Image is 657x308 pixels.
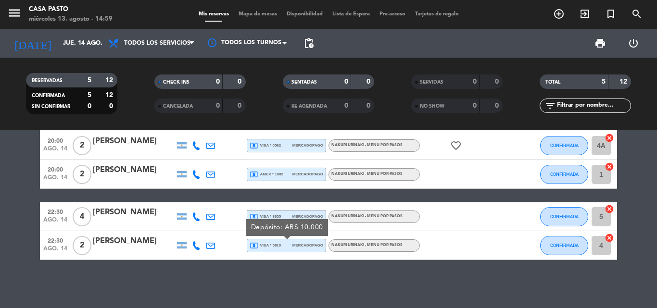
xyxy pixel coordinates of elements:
[32,104,70,109] span: SIN CONFIRMAR
[7,33,58,54] i: [DATE]
[88,77,91,84] strong: 5
[93,235,175,247] div: [PERSON_NAME]
[43,246,67,257] span: ago. 14
[238,102,243,109] strong: 0
[331,143,403,147] span: NAKURI URINAKI - MENU POR PASOS
[328,12,375,17] span: Lista de Espera
[495,78,501,85] strong: 0
[109,103,115,110] strong: 0
[366,102,372,109] strong: 0
[540,236,588,255] button: CONFIRMADA
[194,12,234,17] span: Mis reservas
[32,93,65,98] span: CONFIRMADA
[43,217,67,228] span: ago. 14
[292,171,323,177] span: mercadopago
[292,142,323,148] span: mercadopago
[291,104,327,109] span: RE AGENDADA
[93,164,175,176] div: [PERSON_NAME]
[605,8,617,20] i: turned_in_not
[331,172,403,176] span: NAKURI URINAKI - MENU POR PASOS
[43,135,67,146] span: 20:00
[473,102,477,109] strong: 0
[7,6,22,24] button: menu
[216,78,220,85] strong: 0
[366,78,372,85] strong: 0
[605,204,614,214] i: cancel
[250,212,281,221] span: visa * 8655
[540,136,588,155] button: CONFIRMADA
[544,100,556,111] i: filter_list
[73,136,91,155] span: 2
[344,78,348,85] strong: 0
[282,12,328,17] span: Disponibilidad
[556,100,631,111] input: Filtrar por nombre...
[291,80,317,85] span: SENTADAS
[43,163,67,174] span: 20:00
[594,37,606,49] span: print
[617,29,650,58] div: LOG OUT
[602,78,606,85] strong: 5
[163,104,193,109] span: CANCELADA
[238,78,243,85] strong: 0
[43,146,67,157] span: ago. 14
[88,92,91,99] strong: 5
[93,206,175,219] div: [PERSON_NAME]
[105,77,115,84] strong: 12
[375,12,410,17] span: Pre-acceso
[303,37,315,49] span: pending_actions
[73,207,91,226] span: 4
[250,141,258,150] i: local_atm
[550,214,579,219] span: CONFIRMADA
[331,214,403,218] span: NAKURI URINAKI - MENU POR PASOS
[631,8,643,20] i: search
[250,141,281,150] span: visa * 0562
[43,174,67,185] span: ago. 14
[540,207,588,226] button: CONFIRMADA
[89,37,101,49] i: arrow_drop_down
[29,14,113,24] div: miércoles 13. agosto - 14:59
[331,243,403,247] span: NAKURI URINAKI - MENU POR PASOS
[553,8,565,20] i: add_circle_outline
[32,78,63,83] span: RESERVADAS
[246,219,328,236] div: Depósito: ARS 10.000
[550,172,579,177] span: CONFIRMADA
[93,135,175,148] div: [PERSON_NAME]
[250,170,283,179] span: amex * 1002
[43,206,67,217] span: 22:30
[43,234,67,246] span: 22:30
[550,243,579,248] span: CONFIRMADA
[234,12,282,17] span: Mapa de mesas
[540,165,588,184] button: CONFIRMADA
[29,5,113,14] div: Casa Pasto
[579,8,591,20] i: exit_to_app
[605,233,614,243] i: cancel
[105,92,115,99] strong: 12
[250,170,258,179] i: local_atm
[605,162,614,172] i: cancel
[216,102,220,109] strong: 0
[495,102,501,109] strong: 0
[605,133,614,143] i: cancel
[163,80,190,85] span: CHECK INS
[7,6,22,20] i: menu
[619,78,629,85] strong: 12
[250,241,281,250] span: visa * 5810
[250,241,258,250] i: local_atm
[292,242,323,248] span: mercadopago
[73,236,91,255] span: 2
[292,213,323,220] span: mercadopago
[420,104,444,109] span: NO SHOW
[344,102,348,109] strong: 0
[410,12,464,17] span: Tarjetas de regalo
[628,37,639,49] i: power_settings_new
[420,80,443,85] span: SERVIDAS
[550,143,579,148] span: CONFIRMADA
[473,78,477,85] strong: 0
[124,40,190,47] span: Todos los servicios
[450,140,462,151] i: favorite_border
[545,80,560,85] span: TOTAL
[88,103,91,110] strong: 0
[73,165,91,184] span: 2
[250,212,258,221] i: local_atm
